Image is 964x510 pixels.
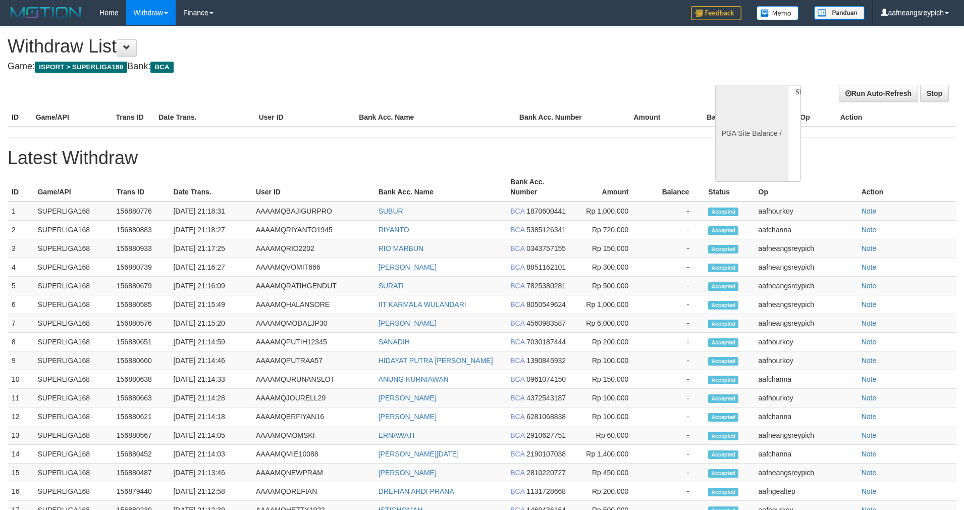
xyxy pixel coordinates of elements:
span: Accepted [708,245,738,253]
td: Rp 1,000,000 [572,201,644,221]
span: Accepted [708,394,738,403]
a: Note [862,207,877,215]
td: - [644,295,704,314]
td: Rp 200,000 [572,333,644,351]
span: BCA [510,300,524,309]
th: User ID [252,173,374,201]
th: Game/API [32,108,112,127]
span: BCA [150,62,173,73]
span: 8050549624 [526,300,566,309]
td: SUPERLIGA168 [33,482,112,501]
td: 4 [8,258,33,277]
td: 156880585 [113,295,170,314]
a: ANUNG KURNIAWAN [379,375,449,383]
td: 156880776 [113,201,170,221]
span: 4372543187 [526,394,566,402]
td: [DATE] 21:13:46 [169,464,252,482]
span: 1390845932 [526,356,566,365]
td: - [644,221,704,239]
td: 156879440 [113,482,170,501]
td: 7 [8,314,33,333]
td: [DATE] 21:15:20 [169,314,252,333]
td: AAAAMQRATIHGENDUT [252,277,374,295]
span: BCA [510,319,524,327]
th: Bank Acc. Number [506,173,572,201]
span: Accepted [708,413,738,422]
a: Note [862,469,877,477]
span: ISPORT > SUPERLIGA168 [35,62,127,73]
img: MOTION_logo.png [8,5,84,20]
a: Note [862,394,877,402]
a: Note [862,226,877,234]
td: AAAAMQDREFIAN [252,482,374,501]
td: SUPERLIGA168 [33,201,112,221]
th: Trans ID [112,108,154,127]
span: 1131728668 [526,487,566,495]
td: SUPERLIGA168 [33,314,112,333]
td: Rp 500,000 [572,277,644,295]
a: Note [862,338,877,346]
th: Bank Acc. Name [374,173,507,201]
td: 14 [8,445,33,464]
td: - [644,277,704,295]
td: 8 [8,333,33,351]
td: aafchanna [755,370,858,389]
td: aafneangsreypich [755,258,858,277]
span: 2190107038 [526,450,566,458]
td: 156880621 [113,407,170,426]
span: BCA [510,282,524,290]
a: Note [862,431,877,439]
td: SUPERLIGA168 [33,426,112,445]
td: Rp 1,400,000 [572,445,644,464]
a: Note [862,263,877,271]
th: ID [8,173,33,201]
h1: Withdraw List [8,36,632,57]
td: - [644,370,704,389]
a: Run Auto-Refresh [839,85,918,102]
span: 7825380281 [526,282,566,290]
a: [PERSON_NAME] [379,319,437,327]
td: 156880576 [113,314,170,333]
img: panduan.png [814,6,865,20]
td: SUPERLIGA168 [33,407,112,426]
td: aafhourkoy [755,389,858,407]
td: 3 [8,239,33,258]
a: SUBUR [379,207,403,215]
h4: Game: Bank: [8,62,632,72]
span: 1870600441 [526,207,566,215]
td: - [644,258,704,277]
th: Game/API [33,173,112,201]
span: 8851162101 [526,263,566,271]
td: [DATE] 21:14:46 [169,351,252,370]
td: aafngealtep [755,482,858,501]
td: AAAAMQURUNANSLOT [252,370,374,389]
td: aafchanna [755,445,858,464]
span: Accepted [708,488,738,496]
td: aafneangsreypich [755,277,858,295]
span: BCA [510,207,524,215]
span: BCA [510,487,524,495]
td: AAAAMQBAJIGURPRO [252,201,374,221]
a: Stop [920,85,949,102]
td: Rp 200,000 [572,482,644,501]
td: AAAAMQPUTIH12345 [252,333,374,351]
div: PGA Site Balance / [715,85,788,182]
td: SUPERLIGA168 [33,464,112,482]
td: - [644,239,704,258]
a: HIDAYAT PUTRA [PERSON_NAME] [379,356,493,365]
th: Op [796,108,836,127]
td: aafchanna [755,407,858,426]
td: AAAAMQMODALJP30 [252,314,374,333]
td: [DATE] 21:14:18 [169,407,252,426]
span: BCA [510,226,524,234]
td: 156880933 [113,239,170,258]
td: Rp 1,000,000 [572,295,644,314]
a: SURATI [379,282,404,290]
td: [DATE] 21:16:09 [169,277,252,295]
td: [DATE] 21:14:03 [169,445,252,464]
span: Accepted [708,432,738,440]
td: 10 [8,370,33,389]
span: 7030187444 [526,338,566,346]
td: AAAAMQRIYANTO1945 [252,221,374,239]
td: AAAAMQMOMSKI [252,426,374,445]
